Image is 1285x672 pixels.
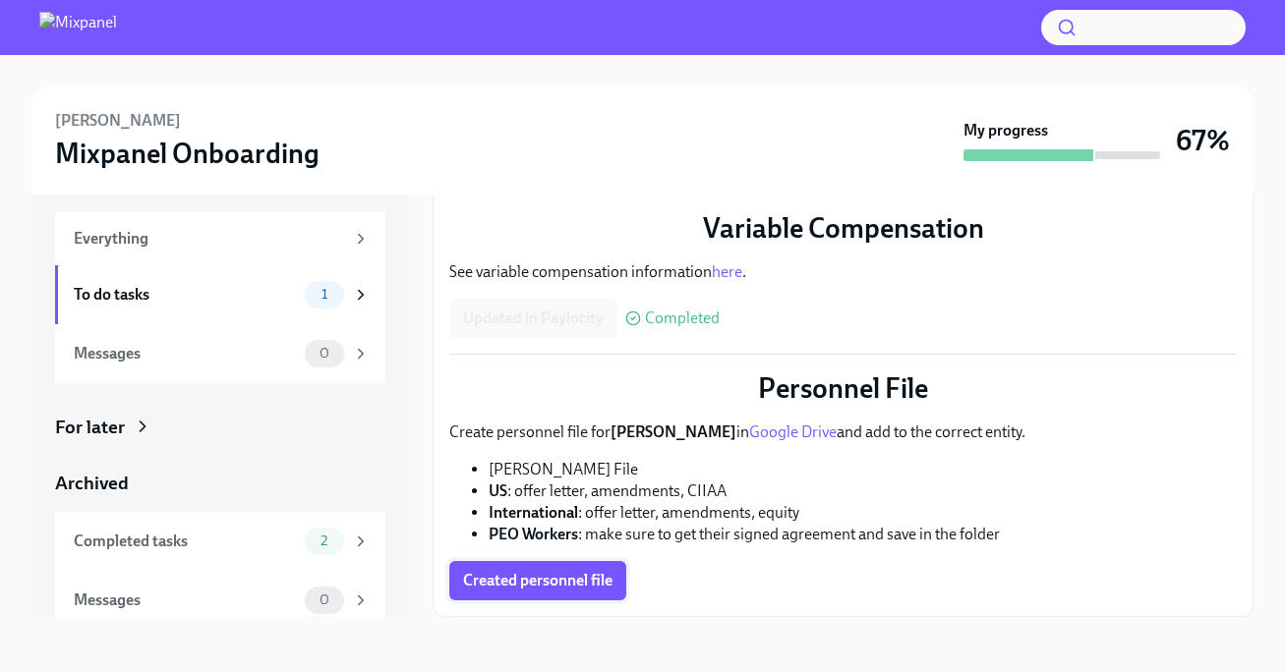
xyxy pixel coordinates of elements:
div: Messages [74,343,297,364]
h3: 67% [1176,123,1230,158]
a: To do tasks1 [55,265,385,324]
p: Variable Compensation [449,210,1237,246]
p: Create personnel file for in and add to the correct entity. [449,421,1237,443]
span: 0 [308,592,341,607]
li: : make sure to get their signed agreement and save in the folder [489,524,1237,545]
span: 2 [309,533,339,548]
a: here [712,262,742,281]
div: For later [55,415,125,440]
li: : offer letter, amendments, CIIAA [489,480,1237,502]
strong: [PERSON_NAME] [611,422,736,441]
button: Created personnel file [449,561,626,600]
div: Messages [74,589,297,611]
a: Messages0 [55,324,385,383]
a: Archived [55,471,385,496]
span: 0 [308,346,341,361]
h3: Mixpanel Onboarding [55,136,320,171]
a: Completed tasks2 [55,512,385,571]
h6: [PERSON_NAME] [55,110,181,132]
div: Everything [74,228,344,250]
span: Created personnel file [463,571,613,590]
span: Completed [645,310,720,326]
li: [PERSON_NAME] File [489,459,1237,480]
strong: US [489,481,507,500]
a: Google Drive [749,422,837,441]
a: Everything [55,212,385,265]
a: For later [55,415,385,440]
span: 1 [310,287,339,302]
p: Personnel File [449,370,1237,406]
li: : offer letter, amendments, equity [489,502,1237,524]
div: To do tasks [74,284,297,306]
p: See variable compensation information . [449,261,1237,283]
div: Completed tasks [74,531,297,552]
strong: My progress [964,120,1048,141]
strong: International [489,503,578,522]
a: Messages0 [55,571,385,630]
img: Mixpanel [39,12,117,43]
strong: PEO Workers [489,525,578,543]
